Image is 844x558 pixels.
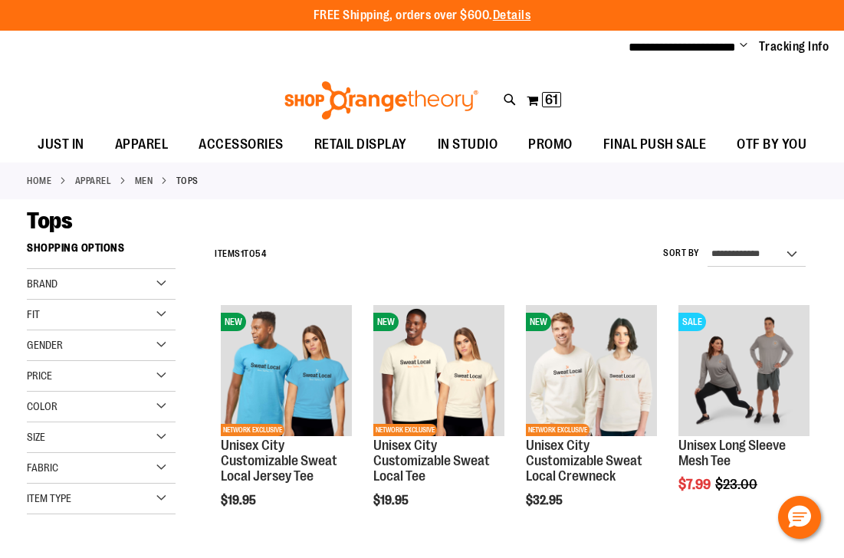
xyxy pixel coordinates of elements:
a: RETAIL DISPLAY [299,127,422,162]
span: OTF BY YOU [737,127,806,162]
a: Home [27,174,51,188]
a: Unisex Long Sleeve Mesh Tee [678,438,786,468]
span: $7.99 [678,477,713,492]
span: $19.95 [373,494,411,507]
div: product [213,297,360,546]
a: Unisex City Customizable Sweat Local Jersey Tee [221,438,337,484]
span: ACCESSORIES [199,127,284,162]
span: NETWORK EXCLUSIVE [373,424,437,436]
strong: Shopping Options [27,235,176,269]
span: RETAIL DISPLAY [314,127,407,162]
span: 1 [241,248,245,259]
label: Sort By [663,247,700,260]
span: IN STUDIO [438,127,498,162]
span: NEW [373,313,399,331]
img: Unisex Long Sleeve Mesh Tee primary image [678,305,810,436]
span: Fit [27,308,40,320]
h2: Items to [215,242,266,266]
a: JUST IN [22,127,100,162]
a: OTF BY YOU [721,127,822,162]
span: JUST IN [38,127,84,162]
a: FINAL PUSH SALE [588,127,722,162]
span: Tops [27,208,72,234]
p: FREE Shipping, orders over $600. [314,7,531,25]
span: Brand [27,277,57,290]
img: Image of Unisex City Customizable NuBlend Crewneck [526,305,657,436]
span: Gender [27,339,63,351]
div: product [366,297,512,546]
span: $19.95 [221,494,258,507]
span: Color [27,400,57,412]
a: Unisex City Customizable Sweat Local Tee [373,438,490,484]
span: PROMO [528,127,573,162]
a: IN STUDIO [422,127,514,162]
span: Size [27,431,45,443]
div: product [518,297,665,546]
img: Unisex City Customizable Fine Jersey Tee [221,305,352,436]
a: APPAREL [100,127,184,162]
a: ACCESSORIES [183,127,299,162]
a: Unisex Long Sleeve Mesh Tee primary imageSALE [678,305,810,438]
span: 54 [255,248,266,259]
span: APPAREL [115,127,169,162]
a: Unisex City Customizable Sweat Local Crewneck [526,438,642,484]
a: PROMO [513,127,588,162]
button: Hello, have a question? Let’s chat. [778,496,821,539]
img: Shop Orangetheory [282,81,481,120]
span: 61 [545,92,558,107]
span: Price [27,369,52,382]
a: Unisex City Customizable Fine Jersey TeeNEWNETWORK EXCLUSIVE [221,305,352,438]
span: FINAL PUSH SALE [603,127,707,162]
span: Item Type [27,492,71,504]
div: product [671,297,817,531]
a: Tracking Info [759,38,829,55]
span: NETWORK EXCLUSIVE [221,424,284,436]
a: MEN [135,174,153,188]
a: Image of Unisex City Customizable NuBlend CrewneckNEWNETWORK EXCLUSIVE [526,305,657,438]
span: NETWORK EXCLUSIVE [526,424,589,436]
a: Details [493,8,531,22]
span: NEW [526,313,551,331]
span: SALE [678,313,706,331]
span: NEW [221,313,246,331]
button: Account menu [740,39,747,54]
a: Image of Unisex City Customizable Very Important TeeNEWNETWORK EXCLUSIVE [373,305,504,438]
span: $23.00 [715,477,760,492]
img: Image of Unisex City Customizable Very Important Tee [373,305,504,436]
strong: Tops [176,174,199,188]
a: APPAREL [75,174,112,188]
span: $32.95 [526,494,565,507]
span: Fabric [27,461,58,474]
